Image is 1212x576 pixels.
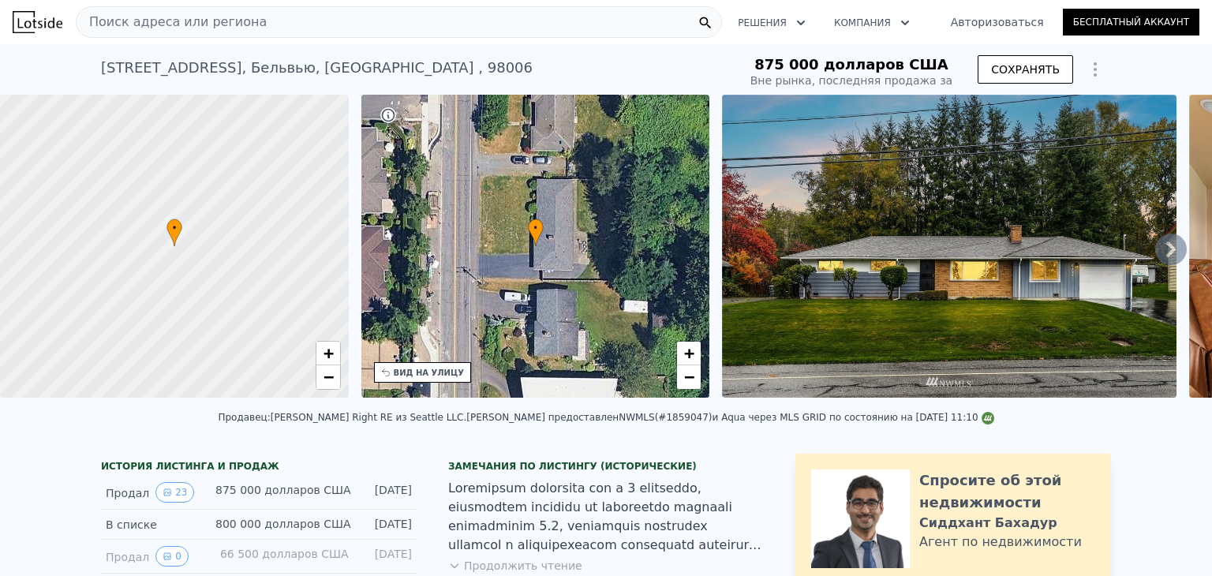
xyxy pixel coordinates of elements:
[271,412,464,423] font: [PERSON_NAME] Right RE из Seattle LLC
[1079,54,1111,85] button: Показать параметры
[101,461,279,472] font: ИСТОРИЯ ЛИСТИНГА И ПРОДАЖ
[316,59,320,76] font: ,
[220,548,349,560] font: 66 500 долларов США
[375,518,412,530] font: [DATE]
[478,59,533,76] font: , 98006
[1063,9,1199,36] a: Бесплатный аккаунт
[316,365,340,389] a: Уменьшить масштаб
[738,17,787,28] font: Решения
[466,412,619,423] font: [PERSON_NAME] предоставлен
[394,368,464,377] font: ВИД НА УЛИЦУ
[619,412,655,423] font: NWMLS
[919,515,990,530] font: Сиддхант
[324,59,473,76] font: [GEOGRAPHIC_DATA]
[215,518,351,530] font: 800 000 долларов США
[995,515,1057,530] font: Бахадур
[323,367,333,387] font: −
[713,412,978,423] font: и Aqua через MLS GRID по состоянию на [DATE] 11:10
[463,412,466,423] font: .
[316,342,340,365] a: Увеличить масштаб
[677,365,701,389] a: Уменьшить масштаб
[251,59,316,76] font: Бельвью
[166,219,182,246] div: •
[89,14,267,29] font: Поиск адреса или региона
[677,342,701,365] a: Увеличить масштаб
[375,548,412,560] font: [DATE]
[155,546,189,567] button: Просмотреть исторические данные
[919,534,1082,549] font: Агент по недвижимости
[106,518,157,531] font: В списке
[173,223,176,234] font: •
[991,63,1060,76] font: СОХРАНЯТЬ
[175,551,181,562] font: 0
[464,559,582,572] font: Продолжить чтение
[215,484,351,496] font: 875 000 долларов США
[448,461,697,472] font: Замечания по листингу (исторические)
[750,74,952,87] font: Вне рынка, последняя продажа за
[175,487,187,498] font: 23
[982,412,994,425] img: Логотип NWMLS
[13,11,62,33] img: Лотсайд
[375,484,412,496] font: [DATE]
[684,343,694,363] font: +
[722,95,1176,398] img: Продажа: 116167554 Посылка: 98057855
[101,59,241,76] font: [STREET_ADDRESS]
[919,472,1061,511] font: Спросите об этой недвижимости
[978,55,1073,84] button: СОХРАНЯТЬ
[448,558,582,574] button: Продолжить чтение
[684,367,694,387] font: −
[533,223,537,234] font: •
[155,482,194,503] button: Просмотреть исторические данные
[323,343,333,363] font: +
[655,412,713,423] font: (#1859047)
[834,17,891,28] font: Компания
[1073,17,1189,28] font: Бесплатный аккаунт
[106,551,149,563] font: Продал
[241,59,246,76] font: ,
[754,56,948,73] font: 875 000 долларов США
[821,9,926,37] button: Компания
[528,219,544,246] div: •
[932,14,1063,30] a: Авторизоваться
[725,9,821,37] button: Решения
[106,487,149,499] font: Продал
[951,16,1044,28] font: Авторизоваться
[218,412,270,423] font: Продавец:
